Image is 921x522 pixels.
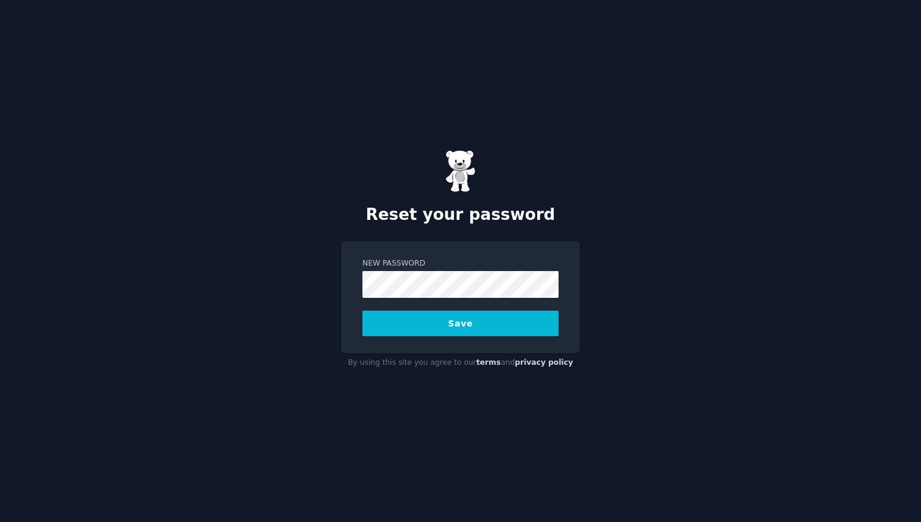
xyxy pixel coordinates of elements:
img: Gummy Bear [445,150,476,192]
a: terms [476,358,501,367]
label: New Password [362,258,559,269]
h2: Reset your password [341,205,580,225]
div: By using this site you agree to our and [341,353,580,373]
a: privacy policy [515,358,573,367]
button: Save [362,311,559,336]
